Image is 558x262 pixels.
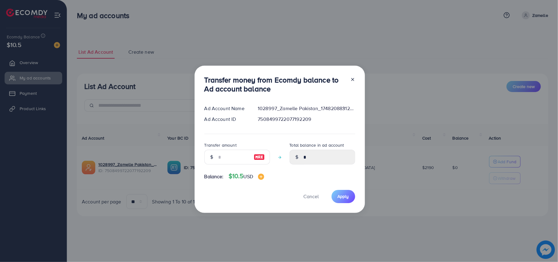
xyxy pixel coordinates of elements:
button: Cancel [296,190,327,203]
button: Apply [332,190,355,203]
img: image [258,174,264,180]
div: Ad Account ID [199,116,253,123]
h4: $10.5 [229,172,264,180]
img: image [254,153,265,161]
label: Total balance in ad account [290,142,344,148]
div: 1028997_Zamelle Pakistan_1748208831279 [253,105,360,112]
div: 7508499722077192209 [253,116,360,123]
label: Transfer amount [204,142,237,148]
span: USD [244,173,253,180]
h3: Transfer money from Ecomdy balance to Ad account balance [204,75,345,93]
span: Cancel [304,193,319,200]
span: Apply [338,193,349,199]
div: Ad Account Name [199,105,253,112]
span: Balance: [204,173,224,180]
